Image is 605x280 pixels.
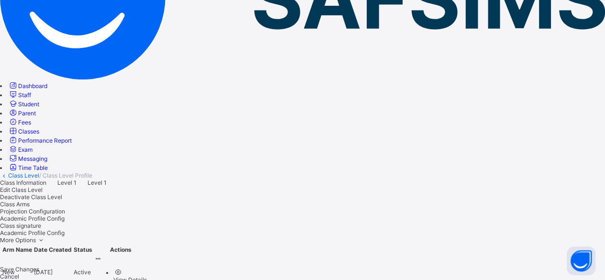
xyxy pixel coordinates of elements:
button: Open asap [567,246,595,275]
span: Time Table [18,164,48,171]
span: Parent [18,110,36,117]
a: Class Level [8,172,39,179]
span: Student [18,101,39,108]
span: Level 1 [57,179,77,186]
a: Messaging [8,155,47,162]
th: Date Created [33,246,72,254]
span: Dashboard [18,82,47,90]
a: Dashboard [8,82,47,90]
a: Time Table [8,164,48,171]
span: Exam [18,146,33,153]
a: Exam [8,146,33,153]
a: Performance Report [8,137,72,144]
a: Staff [8,91,31,99]
span: Staff [18,91,31,99]
a: Fees [8,119,31,126]
span: / Class Level Profile [39,172,92,179]
a: Student [8,101,39,108]
span: Messaging [18,155,47,162]
th: Actions [94,246,147,254]
span: Fees [18,119,31,126]
a: Classes [8,128,39,135]
th: Arm Name [2,246,33,254]
th: Status [73,246,93,254]
span: Level 1 [86,179,107,186]
a: Parent [8,110,36,117]
span: Classes [18,128,39,135]
span: Performance Report [18,137,72,144]
span: Active [74,269,91,276]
